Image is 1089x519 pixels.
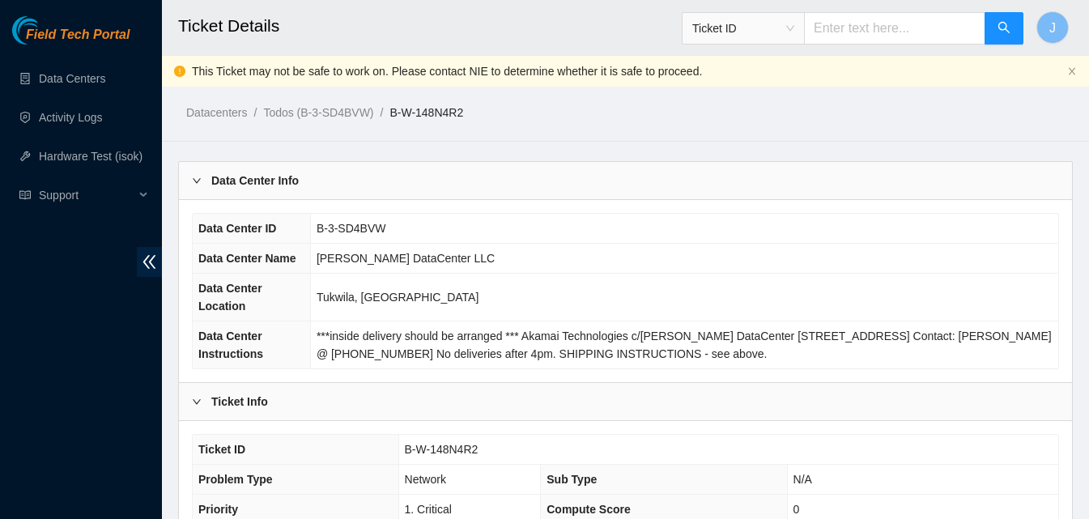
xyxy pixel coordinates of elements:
span: B-3-SD4BVW [317,222,386,235]
a: B-W-148N4R2 [389,106,463,119]
span: J [1049,18,1056,38]
span: ***inside delivery should be arranged *** Akamai Technologies c/[PERSON_NAME] DataCenter [STREET_... [317,330,1052,360]
span: Problem Type [198,473,273,486]
span: right [192,176,202,185]
a: Activity Logs [39,111,103,124]
span: Support [39,179,134,211]
span: Network [405,473,446,486]
span: Compute Score [547,503,630,516]
span: N/A [793,473,812,486]
input: Enter text here... [804,12,985,45]
b: Ticket Info [211,393,268,411]
a: Akamai TechnologiesField Tech Portal [12,29,130,50]
span: close [1067,66,1077,76]
button: search [985,12,1023,45]
button: J [1036,11,1069,44]
span: 0 [793,503,800,516]
span: Data Center Name [198,252,296,265]
a: Data Centers [39,72,105,85]
span: Field Tech Portal [26,28,130,43]
span: 1. Critical [405,503,452,516]
button: close [1067,66,1077,77]
a: Todos (B-3-SD4BVW) [263,106,373,119]
span: Ticket ID [692,16,794,40]
span: Data Center Location [198,282,262,313]
div: Data Center Info [179,162,1072,199]
img: Akamai Technologies [12,16,82,45]
span: [PERSON_NAME] DataCenter LLC [317,252,495,265]
div: Ticket Info [179,383,1072,420]
span: Data Center ID [198,222,276,235]
span: right [192,397,202,406]
span: / [381,106,384,119]
span: B-W-148N4R2 [405,443,479,456]
span: read [19,189,31,201]
span: / [253,106,257,119]
span: double-left [137,247,162,277]
span: search [998,21,1010,36]
a: Datacenters [186,106,247,119]
span: Tukwila, [GEOGRAPHIC_DATA] [317,291,479,304]
span: Data Center Instructions [198,330,263,360]
span: Ticket ID [198,443,245,456]
span: Sub Type [547,473,597,486]
a: Hardware Test (isok) [39,150,143,163]
span: Priority [198,503,238,516]
b: Data Center Info [211,172,299,189]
